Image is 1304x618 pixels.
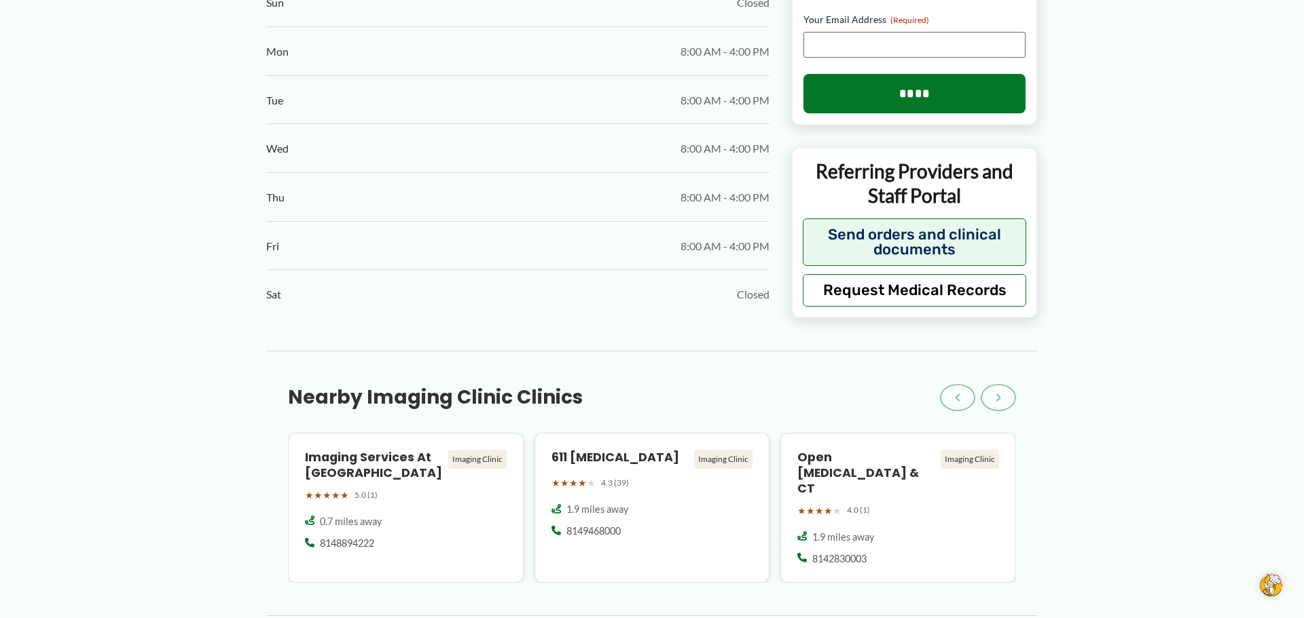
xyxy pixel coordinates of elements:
a: 611 [MEDICAL_DATA] Imaging Clinic ★★★★★ 4.3 (39) 1.9 miles away 8149468000 [535,433,770,583]
span: Thu [266,187,285,208]
span: 0.7 miles away [320,515,382,528]
div: Imaging Clinic [448,450,507,469]
div: Imaging Clinic [941,450,999,469]
span: 8:00 AM - 4:00 PM [681,187,769,208]
span: ‹ [955,389,960,406]
label: Your Email Address [803,13,1026,26]
span: ★ [305,486,314,504]
span: 5.0 (1) [355,488,378,503]
span: ★ [551,474,560,492]
span: ★ [815,502,824,520]
span: (Required) [890,15,929,25]
button: › [981,384,1016,411]
span: ★ [806,502,815,520]
h4: Imaging Services at [GEOGRAPHIC_DATA] [305,450,443,481]
span: Closed [737,284,769,305]
span: Tue [266,90,283,111]
span: 1.9 miles away [812,530,874,544]
span: Wed [266,138,289,159]
span: › [996,389,1001,406]
span: 1.9 miles away [566,503,628,516]
span: ★ [569,474,578,492]
span: ★ [331,486,340,504]
span: ★ [314,486,323,504]
span: ★ [833,502,841,520]
span: ★ [797,502,806,520]
span: 8:00 AM - 4:00 PM [681,41,769,62]
span: ★ [323,486,331,504]
span: 8:00 AM - 4:00 PM [681,236,769,256]
a: Open [MEDICAL_DATA] & CT Imaging Clinic ★★★★★ 4.0 (1) 1.9 miles away 8142830003 [780,433,1016,583]
span: ★ [340,486,349,504]
h4: 611 [MEDICAL_DATA] [551,450,689,465]
button: ‹ [940,384,975,411]
button: Send orders and clinical documents [803,218,1026,266]
h3: Nearby Imaging Clinic Clinics [288,385,583,410]
span: 8:00 AM - 4:00 PM [681,90,769,111]
span: Fri [266,236,279,256]
span: 8142830003 [812,552,867,566]
h4: Open [MEDICAL_DATA] & CT [797,450,935,497]
span: 8149468000 [566,524,621,538]
span: ★ [578,474,587,492]
div: Imaging Clinic [694,450,753,469]
span: ★ [560,474,569,492]
span: 4.0 (1) [847,503,870,518]
span: Sat [266,284,281,305]
span: 8148894222 [320,537,374,550]
span: ★ [824,502,833,520]
span: ★ [587,474,596,492]
span: 4.3 (39) [601,476,629,490]
span: 8:00 AM - 4:00 PM [681,138,769,159]
span: Mon [266,41,289,62]
p: Referring Providers and Staff Portal [803,159,1026,208]
a: Imaging Services at [GEOGRAPHIC_DATA] Imaging Clinic ★★★★★ 5.0 (1) 0.7 miles away 8148894222 [288,433,524,583]
button: Request Medical Records [803,274,1026,307]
